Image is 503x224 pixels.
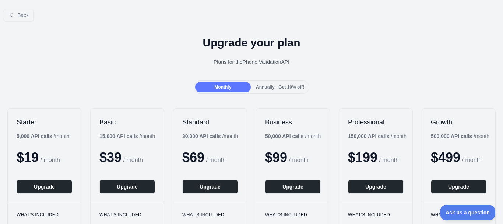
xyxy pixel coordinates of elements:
h2: Standard [182,118,238,127]
span: $ 199 [348,150,377,165]
b: 500,000 API calls [431,133,472,139]
b: 150,000 API calls [348,133,389,139]
iframe: Toggle Customer Support [440,205,496,220]
div: / month [348,132,407,140]
div: / month [431,132,489,140]
span: $ 69 [182,150,204,165]
h2: Business [265,118,321,127]
b: 30,000 API calls [182,133,221,139]
span: $ 499 [431,150,460,165]
b: 50,000 API calls [265,133,304,139]
h2: Professional [348,118,404,127]
span: $ 99 [265,150,287,165]
div: / month [182,132,238,140]
div: / month [265,132,321,140]
h2: Growth [431,118,486,127]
